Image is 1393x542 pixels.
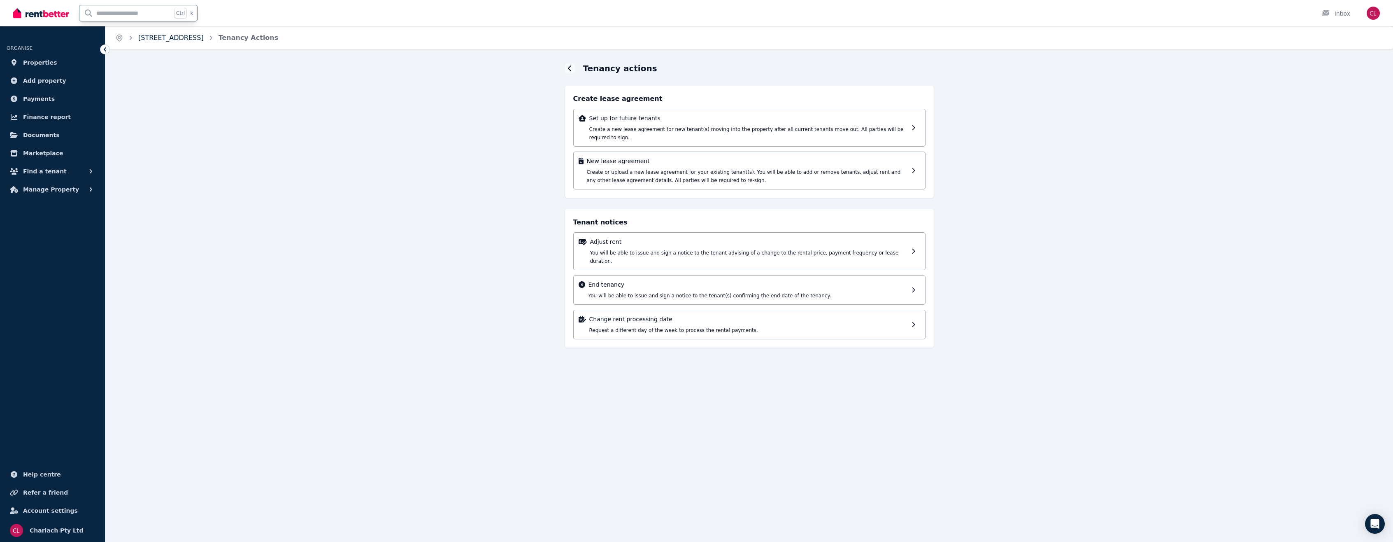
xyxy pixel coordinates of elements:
p: New lease agreement [587,157,908,165]
h1: Tenancy actions [583,63,657,74]
img: RentBetter [13,7,69,19]
span: k [190,10,193,16]
span: Documents [23,130,60,140]
a: [STREET_ADDRESS] [138,34,204,42]
span: Finance report [23,112,71,122]
span: Request a different day of the week to process the rental payments. [589,327,758,333]
nav: Breadcrumb [105,26,288,49]
a: Finance report [7,109,98,125]
div: Open Intercom Messenger [1365,514,1385,534]
p: Set up for future tenants [589,114,908,122]
span: Marketplace [23,148,63,158]
a: Marketplace [7,145,98,161]
img: Charlach Pty Ltd [10,524,23,537]
a: Refer a friend [7,484,98,501]
span: Account settings [23,506,78,516]
span: Find a tenant [23,166,67,176]
p: Change rent processing date [589,315,908,323]
a: Tenancy Actions [219,34,279,42]
a: Add property [7,72,98,89]
span: Charlach Pty Ltd [30,526,84,535]
a: Set up for future tenantsCreate a new lease agreement for new tenant(s) moving into the property ... [573,109,926,147]
span: Help centre [23,470,61,479]
span: You will be able to issue and sign a notice to the tenant advising of a change to the rental pric... [590,250,899,264]
button: Manage Property [7,181,98,198]
span: ORGANISE [7,45,33,51]
span: Properties [23,58,57,68]
span: Ctrl [174,8,187,19]
img: Charlach Pty Ltd [1367,7,1380,20]
span: Manage Property [23,185,79,194]
p: End tenancy [588,280,908,289]
span: Add property [23,76,66,86]
a: Documents [7,127,98,143]
div: Inbox [1321,9,1350,18]
span: You will be able to issue and sign a notice to the tenant(s) confirming the end date of the tenancy. [588,293,831,299]
span: Create a new lease agreement for new tenant(s) moving into the property after all current tenants... [589,126,904,140]
h4: Tenant notices [573,217,926,227]
span: Refer a friend [23,488,68,498]
p: Adjust rent [590,238,908,246]
a: Payments [7,91,98,107]
a: Properties [7,54,98,71]
h4: Create lease agreement [573,94,926,104]
a: Help centre [7,466,98,483]
span: Create or upload a new lease agreement for your existing tenant(s). You will be able to add or re... [587,169,901,183]
a: Account settings [7,502,98,519]
button: Find a tenant [7,163,98,180]
span: Payments [23,94,55,104]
